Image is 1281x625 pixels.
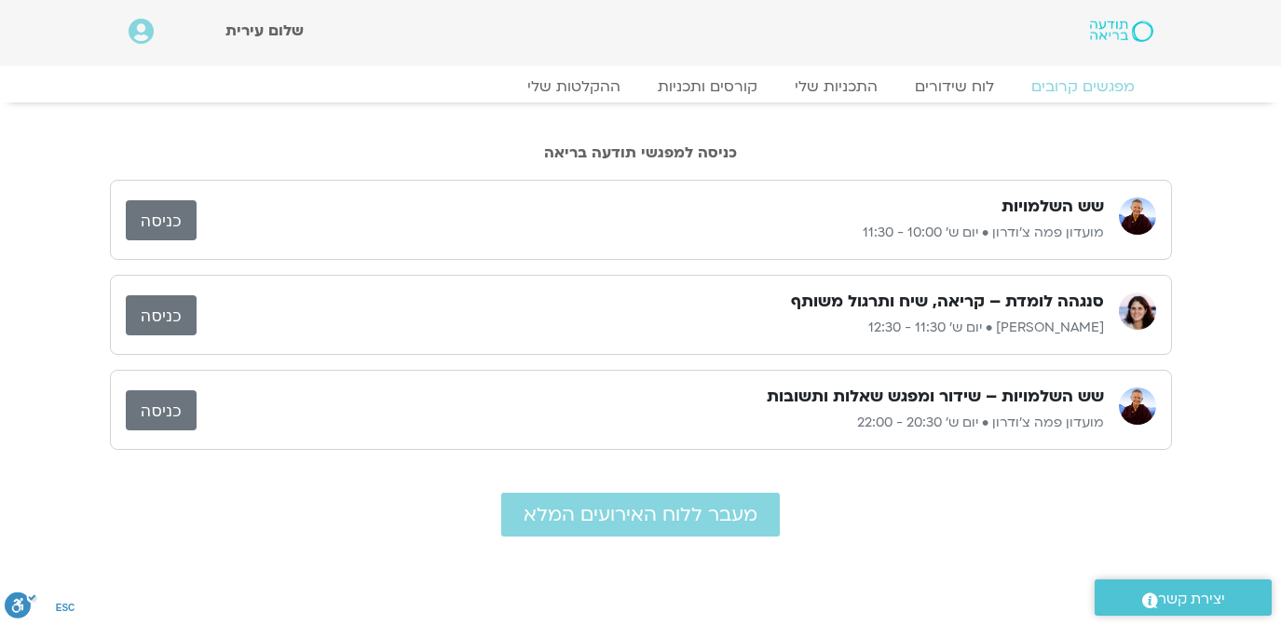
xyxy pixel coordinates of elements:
h3: שש השלמויות – שידור ומפגש שאלות ותשובות [767,386,1104,408]
a: מעבר ללוח האירועים המלא [501,493,780,537]
h2: כניסה למפגשי תודעה בריאה [110,144,1172,161]
a: מפגשים קרובים [1013,77,1153,96]
a: יצירת קשר [1095,579,1272,616]
a: כניסה [126,200,197,240]
img: מועדון פמה צ'ודרון [1119,197,1156,235]
span: שלום עירית [225,20,304,41]
h3: שש השלמויות [1002,196,1104,218]
nav: Menu [129,77,1153,96]
img: מועדון פמה צ'ודרון [1119,387,1156,425]
img: מיכל גורל [1119,292,1156,330]
a: התכניות שלי [776,77,896,96]
p: מועדון פמה צ'ודרון • יום ש׳ 20:30 - 22:00 [197,412,1104,434]
a: לוח שידורים [896,77,1013,96]
a: כניסה [126,295,197,335]
span: יצירת קשר [1158,587,1225,612]
a: קורסים ותכניות [639,77,776,96]
span: מעבר ללוח האירועים המלא [524,504,757,525]
p: מועדון פמה צ'ודרון • יום ש׳ 10:00 - 11:30 [197,222,1104,244]
a: כניסה [126,390,197,430]
p: [PERSON_NAME] • יום ש׳ 11:30 - 12:30 [197,317,1104,339]
h3: סנגהה לומדת – קריאה, שיח ותרגול משותף [791,291,1104,313]
a: ההקלטות שלי [509,77,639,96]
